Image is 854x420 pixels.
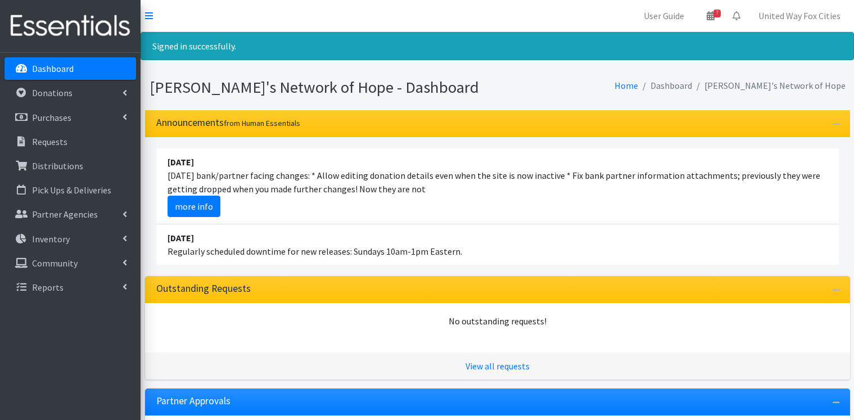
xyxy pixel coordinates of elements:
[466,360,530,372] a: View all requests
[224,118,300,128] small: from Human Essentials
[168,232,194,243] strong: [DATE]
[4,106,136,129] a: Purchases
[4,155,136,177] a: Distributions
[749,4,850,27] a: United Way Fox Cities
[4,82,136,104] a: Donations
[150,78,494,97] h1: [PERSON_NAME]'s Network of Hope - Dashboard
[32,136,67,147] p: Requests
[32,184,111,196] p: Pick Ups & Deliveries
[32,258,78,269] p: Community
[4,228,136,250] a: Inventory
[692,78,846,94] li: [PERSON_NAME]'s Network of Hope
[32,63,74,74] p: Dashboard
[4,203,136,225] a: Partner Agencies
[32,112,71,123] p: Purchases
[168,196,220,217] a: more info
[32,233,70,245] p: Inventory
[156,395,231,407] h3: Partner Approvals
[713,10,721,17] span: 7
[4,179,136,201] a: Pick Ups & Deliveries
[4,7,136,45] img: HumanEssentials
[4,276,136,299] a: Reports
[614,80,638,91] a: Home
[4,252,136,274] a: Community
[635,4,693,27] a: User Guide
[32,209,98,220] p: Partner Agencies
[156,314,839,328] div: No outstanding requests!
[4,130,136,153] a: Requests
[141,32,854,60] div: Signed in successfully.
[32,282,64,293] p: Reports
[32,160,83,171] p: Distributions
[32,87,73,98] p: Donations
[156,117,300,129] h3: Announcements
[156,148,839,224] li: [DATE] bank/partner facing changes: * Allow editing donation details even when the site is now in...
[4,57,136,80] a: Dashboard
[156,224,839,265] li: Regularly scheduled downtime for new releases: Sundays 10am-1pm Eastern.
[156,283,251,295] h3: Outstanding Requests
[638,78,692,94] li: Dashboard
[168,156,194,168] strong: [DATE]
[698,4,724,27] a: 7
